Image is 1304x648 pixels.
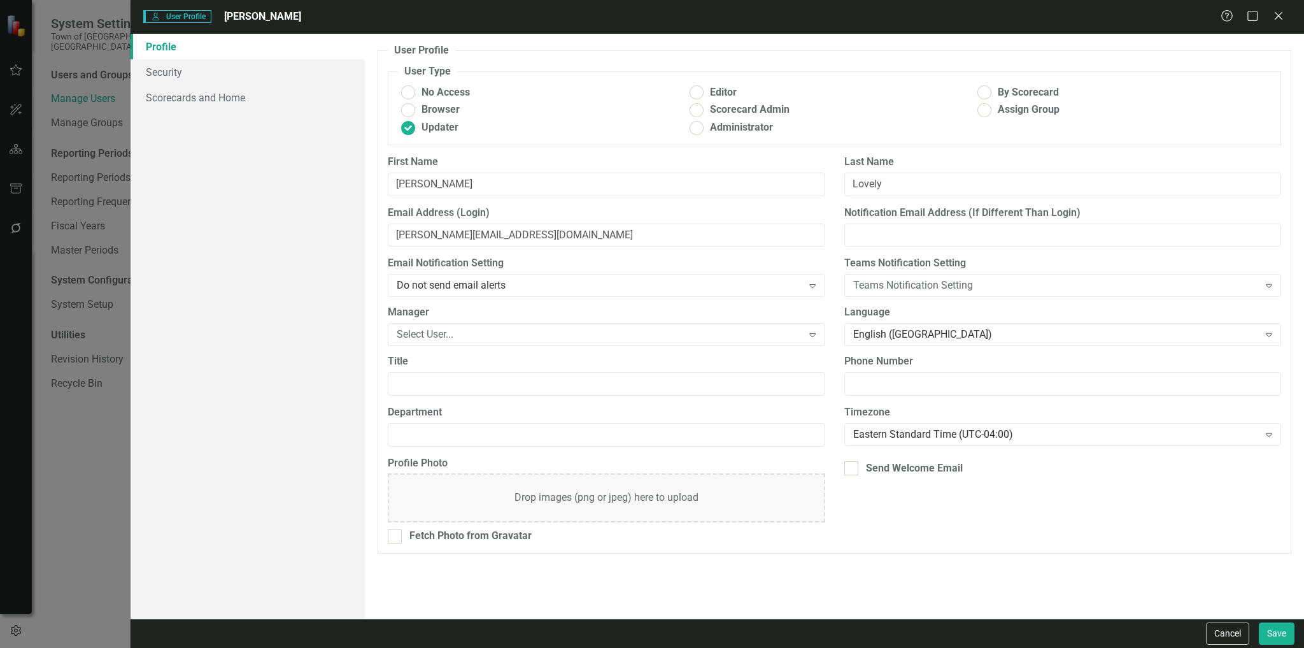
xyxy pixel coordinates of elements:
[131,85,365,110] a: Scorecards and Home
[131,34,365,59] a: Profile
[998,85,1059,100] span: By Scorecard
[388,456,825,471] label: Profile Photo
[844,206,1281,220] label: Notification Email Address (If Different Than Login)
[853,427,1259,442] div: Eastern Standard Time (UTC-04:00)
[397,328,802,342] div: Select User...
[844,354,1281,369] label: Phone Number
[224,10,301,22] span: [PERSON_NAME]
[388,43,455,58] legend: User Profile
[866,461,963,476] div: Send Welcome Email
[1259,623,1294,645] button: Save
[422,103,460,117] span: Browser
[422,85,470,100] span: No Access
[853,278,1259,293] div: Teams Notification Setting
[844,256,1281,271] label: Teams Notification Setting
[388,155,825,169] label: First Name
[388,354,825,369] label: Title
[844,305,1281,320] label: Language
[844,405,1281,420] label: Timezone
[398,64,457,79] legend: User Type
[844,155,1281,169] label: Last Name
[710,103,790,117] span: Scorecard Admin
[422,120,458,135] span: Updater
[710,85,737,100] span: Editor
[998,103,1059,117] span: Assign Group
[143,10,211,23] span: User Profile
[853,328,1259,342] div: English ([GEOGRAPHIC_DATA])
[388,305,825,320] label: Manager
[409,529,532,544] div: Fetch Photo from Gravatar
[710,120,773,135] span: Administrator
[1206,623,1249,645] button: Cancel
[131,59,365,85] a: Security
[397,278,802,293] div: Do not send email alerts
[388,206,825,220] label: Email Address (Login)
[514,491,698,505] div: Drop images (png or jpeg) here to upload
[388,256,825,271] label: Email Notification Setting
[388,405,825,420] label: Department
